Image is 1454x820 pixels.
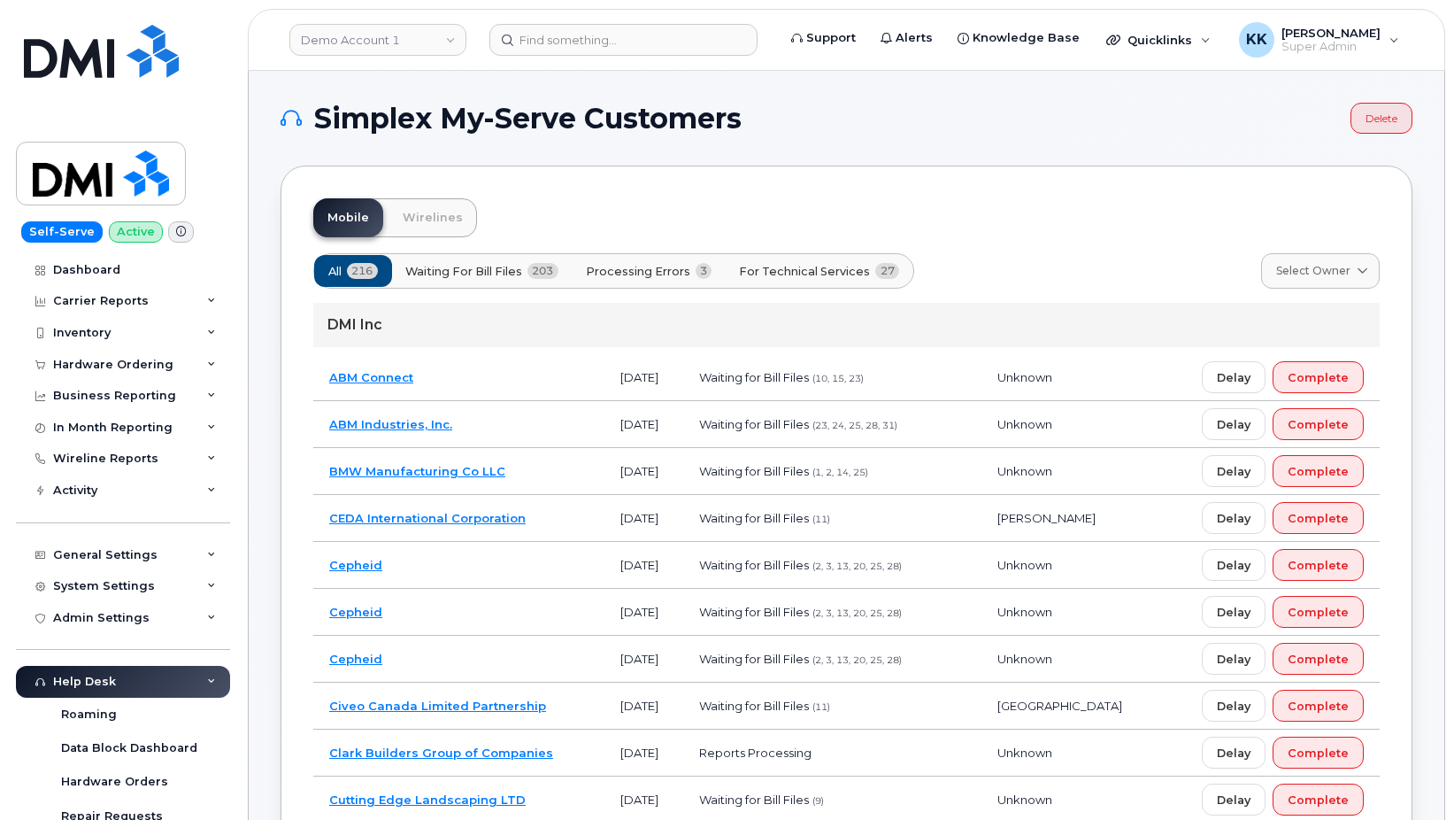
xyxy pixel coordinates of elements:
[604,448,684,495] td: [DATE]
[812,514,830,525] span: (11)
[1202,690,1266,722] button: Delay
[1202,737,1266,769] button: Delay
[1288,651,1349,668] span: Complete
[812,467,868,478] span: (1, 2, 14, 25)
[1273,361,1364,393] button: Complete
[329,370,413,384] a: ABM Connect
[1288,698,1349,715] span: Complete
[604,636,684,683] td: [DATE]
[604,401,684,448] td: [DATE]
[1288,745,1349,762] span: Complete
[1202,643,1266,675] button: Delay
[1288,416,1349,433] span: Complete
[1273,737,1364,769] button: Complete
[1217,463,1250,480] span: Delay
[1261,253,1380,289] a: Select Owner
[812,420,897,431] span: (23, 24, 25, 28, 31)
[389,198,477,237] a: Wirelines
[997,605,1052,619] span: Unknown
[1217,792,1250,808] span: Delay
[699,746,812,760] span: Reports Processing
[314,105,742,132] span: Simplex My-Serve Customers
[586,263,690,280] span: Processing Errors
[1288,604,1349,621] span: Complete
[699,699,809,713] span: Waiting for Bill Files
[527,263,558,279] span: 203
[812,795,824,807] span: (9)
[604,495,684,542] td: [DATE]
[699,605,809,619] span: Waiting for Bill Files
[329,793,526,807] a: Cutting Edge Landscaping LTD
[1273,596,1364,628] button: Complete
[1288,463,1349,480] span: Complete
[1273,455,1364,487] button: Complete
[696,263,712,279] span: 3
[1273,549,1364,581] button: Complete
[1202,784,1266,816] button: Delay
[313,198,383,237] a: Mobile
[405,263,522,280] span: Waiting for Bill Files
[604,354,684,401] td: [DATE]
[313,303,1380,347] div: DMI Inc
[812,654,902,666] span: (2, 3, 13, 20, 25, 28)
[1202,455,1266,487] button: Delay
[1202,361,1266,393] button: Delay
[329,511,526,525] a: CEDA International Corporation
[604,589,684,636] td: [DATE]
[997,511,1096,525] span: [PERSON_NAME]
[1273,502,1364,534] button: Complete
[1288,557,1349,574] span: Complete
[329,417,452,431] a: ABM Industries, Inc.
[329,699,546,713] a: Civeo Canada Limited Partnership
[997,464,1052,478] span: Unknown
[1288,510,1349,527] span: Complete
[699,370,809,384] span: Waiting for Bill Files
[997,652,1052,666] span: Unknown
[699,793,809,807] span: Waiting for Bill Files
[1273,784,1364,816] button: Complete
[699,511,809,525] span: Waiting for Bill Files
[329,558,382,572] a: Cepheid
[1273,643,1364,675] button: Complete
[812,373,864,384] span: (10, 15, 23)
[875,263,899,279] span: 27
[1217,369,1250,386] span: Delay
[1217,698,1250,715] span: Delay
[1217,745,1250,762] span: Delay
[1217,604,1250,621] span: Delay
[1273,690,1364,722] button: Complete
[329,746,553,760] a: Clark Builders Group of Companies
[1217,557,1250,574] span: Delay
[1217,510,1250,527] span: Delay
[329,652,382,666] a: Cepheid
[604,730,684,777] td: [DATE]
[1350,103,1412,134] a: Delete
[997,417,1052,431] span: Unknown
[1276,263,1350,279] span: Select Owner
[1202,549,1266,581] button: Delay
[699,558,809,572] span: Waiting for Bill Files
[604,542,684,589] td: [DATE]
[1273,408,1364,440] button: Complete
[604,683,684,730] td: [DATE]
[739,263,870,280] span: For Technical Services
[329,464,505,478] a: BMW Manufacturing Co LLC
[997,746,1052,760] span: Unknown
[1217,416,1250,433] span: Delay
[997,558,1052,572] span: Unknown
[997,699,1122,713] span: [GEOGRAPHIC_DATA]
[812,561,902,572] span: (2, 3, 13, 20, 25, 28)
[1217,651,1250,668] span: Delay
[699,652,809,666] span: Waiting for Bill Files
[1202,408,1266,440] button: Delay
[1288,369,1349,386] span: Complete
[329,605,382,619] a: Cepheid
[699,464,809,478] span: Waiting for Bill Files
[1202,596,1266,628] button: Delay
[812,607,902,619] span: (2, 3, 13, 20, 25, 28)
[997,370,1052,384] span: Unknown
[699,417,809,431] span: Waiting for Bill Files
[812,701,830,713] span: (11)
[1202,502,1266,534] button: Delay
[997,793,1052,807] span: Unknown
